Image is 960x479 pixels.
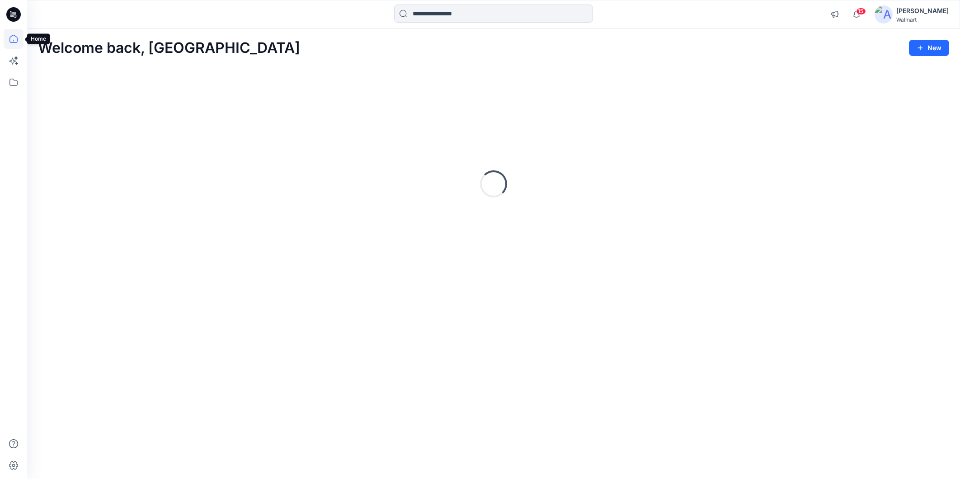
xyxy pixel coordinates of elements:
[896,5,949,16] div: [PERSON_NAME]
[38,40,300,56] h2: Welcome back, [GEOGRAPHIC_DATA]
[909,40,949,56] button: New
[896,16,949,23] div: Walmart
[875,5,893,23] img: avatar
[856,8,866,15] span: 15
